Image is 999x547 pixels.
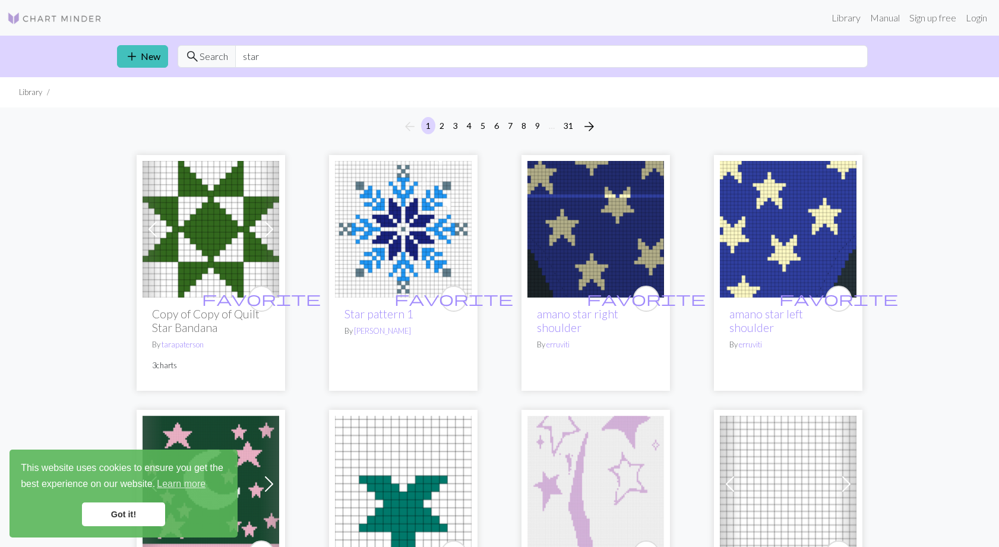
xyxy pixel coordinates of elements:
p: By [152,339,270,350]
p: By [344,325,462,337]
a: star scarf [527,477,664,488]
a: erruviti [546,340,570,349]
i: Next [582,119,596,134]
button: favourite [441,286,467,312]
button: 1 [421,117,435,134]
a: learn more about cookies [155,475,207,493]
button: favourite [248,286,274,312]
a: amano star left shoulder [720,222,856,233]
button: favourite [826,286,852,312]
img: Star pattern 1 [335,161,472,298]
a: [PERSON_NAME] [354,326,411,336]
span: add [125,48,139,65]
a: Star pattern 1 [335,222,472,233]
nav: Page navigation [398,117,601,136]
li: Library [19,87,42,98]
button: 9 [530,117,545,134]
a: tarapaterson [162,340,204,349]
img: Fir Bandana [143,161,279,298]
a: Manual [865,6,905,30]
a: Sign up free [905,6,961,30]
span: search [185,48,200,65]
div: cookieconsent [10,450,238,537]
a: amano star left shoulder [729,307,803,334]
a: Star pattern 1 [344,307,413,321]
span: arrow_forward [582,118,596,135]
button: 31 [559,117,578,134]
a: Login [961,6,992,30]
button: 2 [435,117,449,134]
a: Star [335,477,472,488]
span: favorite [394,289,513,308]
a: Fir Bandana [143,222,279,233]
button: 6 [489,117,504,134]
button: 8 [517,117,531,134]
p: By [729,339,847,350]
h2: Copy of Copy of Quilt Star Bandana [152,307,270,334]
i: favourite [779,287,898,311]
button: 7 [503,117,517,134]
a: amano star left shoulder [527,222,664,233]
a: amano star right shoulder [537,307,618,334]
p: By [537,339,655,350]
p: 3 charts [152,360,270,371]
i: favourite [202,287,321,311]
button: favourite [633,286,659,312]
button: 5 [476,117,490,134]
img: amano star left shoulder [527,161,664,298]
a: Stars [720,477,856,488]
a: dismiss cookie message [82,502,165,526]
span: favorite [779,289,898,308]
a: erruviti [739,340,762,349]
button: 4 [462,117,476,134]
button: Next [577,117,601,136]
i: favourite [394,287,513,311]
i: favourite [587,287,706,311]
span: favorite [587,289,706,308]
a: New [117,45,168,68]
a: Library [827,6,865,30]
img: amano star left shoulder [720,161,856,298]
span: favorite [202,289,321,308]
span: This website uses cookies to ensure you get the best experience on our website. [21,461,226,493]
img: Logo [7,11,102,26]
button: 3 [448,117,463,134]
span: Search [200,49,228,64]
